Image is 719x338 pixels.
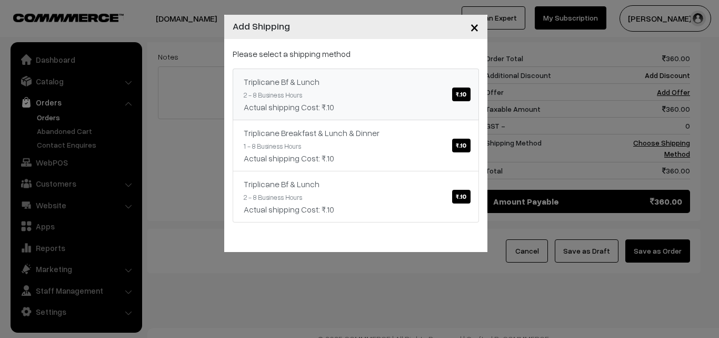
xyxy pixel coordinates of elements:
[470,17,479,36] span: ×
[233,120,479,171] a: Triplicane Breakfast & Lunch & Dinner₹.10 1 - 8 Business HoursActual shipping Cost: ₹.10
[452,139,470,152] span: ₹.10
[244,203,468,216] div: Actual shipping Cost: ₹.10
[244,91,302,99] small: 2 - 8 Business Hours
[244,101,468,113] div: Actual shipping Cost: ₹.10
[244,152,468,165] div: Actual shipping Cost: ₹.10
[462,11,487,43] button: Close
[244,142,301,150] small: 1 - 8 Business Hours
[452,88,470,101] span: ₹.10
[244,193,302,201] small: 2 - 8 Business Hours
[233,171,479,223] a: Triplicane Bf & Lunch₹.10 2 - 8 Business HoursActual shipping Cost: ₹.10
[452,190,470,204] span: ₹.10
[233,69,479,120] a: Triplicane Bf & Lunch₹.10 2 - 8 Business HoursActual shipping Cost: ₹.10
[244,75,468,88] div: Triplicane Bf & Lunch
[244,127,468,139] div: Triplicane Breakfast & Lunch & Dinner
[233,19,290,33] h4: Add Shipping
[244,178,468,190] div: Triplicane Bf & Lunch
[233,47,479,60] p: Please select a shipping method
